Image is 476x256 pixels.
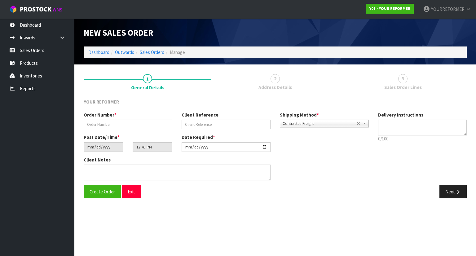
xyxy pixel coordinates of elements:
[378,112,423,118] label: Delivery Instructions
[140,49,164,55] a: Sales Orders
[84,185,121,198] button: Create Order
[115,49,134,55] a: Outwards
[283,120,357,127] span: Contracted Freight
[280,112,319,118] label: Shipping Method
[88,49,109,55] a: Dashboard
[398,74,408,83] span: 3
[271,74,280,83] span: 2
[143,74,152,83] span: 1
[84,134,120,140] label: Post Date/Time
[84,120,172,129] input: Order Number
[384,84,422,90] span: Sales Order Lines
[84,27,153,38] span: New Sales Order
[182,134,215,140] label: Date Required
[378,135,467,142] p: 0/100
[84,157,111,163] label: Client Notes
[439,185,467,198] button: Next
[131,84,164,91] span: General Details
[431,6,465,12] span: YOURREFORMER
[84,94,467,203] span: General Details
[258,84,292,90] span: Address Details
[182,112,218,118] label: Client Reference
[53,7,62,13] small: WMS
[9,5,17,13] img: cube-alt.png
[182,120,270,129] input: Client Reference
[84,99,119,105] span: YOUR REFORMER
[90,189,115,195] span: Create Order
[122,185,141,198] button: Exit
[170,49,185,55] span: Manage
[369,6,410,11] strong: Y01 - YOUR REFORMER
[20,5,51,13] span: ProStock
[84,112,117,118] label: Order Number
